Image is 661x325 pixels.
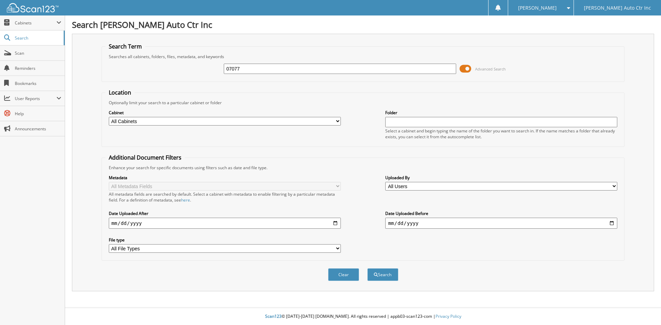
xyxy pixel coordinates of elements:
[65,308,661,325] div: © [DATE]-[DATE] [DOMAIN_NAME]. All rights reserved | appb03-scan123-com |
[105,100,621,106] div: Optionally limit your search to a particular cabinet or folder
[15,65,61,71] span: Reminders
[328,268,359,281] button: Clear
[15,126,61,132] span: Announcements
[584,6,651,10] span: [PERSON_NAME] Auto Ctr Inc
[105,89,135,96] legend: Location
[518,6,557,10] span: [PERSON_NAME]
[15,96,56,101] span: User Reports
[385,210,617,216] label: Date Uploaded Before
[105,54,621,59] div: Searches all cabinets, folders, files, metadata, and keywords
[265,313,282,319] span: Scan123
[109,110,341,116] label: Cabinet
[105,154,185,161] legend: Additional Document Filters
[15,50,61,56] span: Scan
[109,237,341,243] label: File type
[367,268,398,281] button: Search
[385,128,617,140] div: Select a cabinet and begin typing the name of the folder you want to search in. If the name match...
[72,19,654,30] h1: Search [PERSON_NAME] Auto Ctr Inc
[181,197,190,203] a: here
[109,210,341,216] label: Date Uploaded After
[105,165,621,171] div: Enhance your search for specific documents using filters such as date and file type.
[109,191,341,203] div: All metadata fields are searched by default. Select a cabinet with metadata to enable filtering b...
[385,110,617,116] label: Folder
[436,313,461,319] a: Privacy Policy
[7,3,59,12] img: scan123-logo-white.svg
[109,218,341,229] input: start
[385,218,617,229] input: end
[15,111,61,117] span: Help
[105,43,145,50] legend: Search Term
[15,35,60,41] span: Search
[475,66,506,72] span: Advanced Search
[15,20,56,26] span: Cabinets
[385,175,617,181] label: Uploaded By
[15,80,61,86] span: Bookmarks
[109,175,341,181] label: Metadata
